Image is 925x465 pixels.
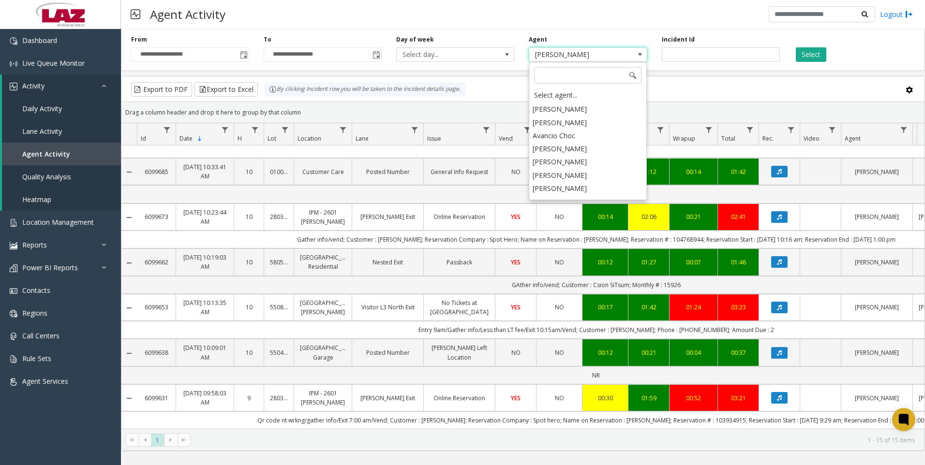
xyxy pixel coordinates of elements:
[724,212,753,221] a: 02:41
[588,348,622,357] a: 00:12
[588,212,622,221] div: 00:14
[847,167,907,176] a: [PERSON_NAME]
[826,123,839,136] a: Video Filter Menu
[270,258,288,267] a: 580519
[897,123,910,136] a: Agent Filter Menu
[634,258,663,267] a: 01:27
[724,258,753,267] div: 01:46
[847,393,907,403] a: [PERSON_NAME]
[588,393,622,403] a: 00:30
[724,348,753,357] a: 00:37
[194,82,258,97] button: Export to Excel
[121,259,137,267] a: Collapse Details
[530,195,645,208] li: [PERSON_NAME]
[675,258,712,267] a: 00:07
[530,169,645,182] li: [PERSON_NAME]
[702,123,716,136] a: Wrapup Filter Menu
[530,88,645,102] div: Select agent...
[121,304,137,312] a: Collapse Details
[721,134,735,143] span: Total
[22,172,71,181] span: Quality Analysis
[501,348,530,357] a: NO
[724,167,753,176] a: 01:42
[182,253,228,271] a: [DATE] 10:19:03 AM
[785,123,798,136] a: Rec. Filter Menu
[501,393,530,403] a: YES
[300,253,346,271] a: [GEOGRAPHIC_DATA] Residential
[264,82,465,97] div: By clicking Incident row you will be taken to the incident details page.
[501,303,530,312] a: YES
[268,134,276,143] span: Lot
[10,287,17,295] img: 'icon'
[10,378,17,386] img: 'icon'
[847,303,907,312] a: [PERSON_NAME]
[847,348,907,357] a: [PERSON_NAME]
[905,9,913,19] img: logout
[270,348,288,357] a: 550421
[300,167,346,176] a: Customer Care
[397,48,491,61] span: Select day...
[143,303,170,312] a: 6099653
[141,134,146,143] span: Id
[182,343,228,362] a: [DATE] 10:09:01 AM
[22,377,68,386] span: Agent Services
[2,74,121,97] a: Activity
[219,123,232,136] a: Date Filter Menu
[654,123,667,136] a: Dur Filter Menu
[880,9,913,19] a: Logout
[744,123,757,136] a: Total Filter Menu
[501,258,530,267] a: YES
[2,120,121,143] a: Lane Activity
[724,393,753,403] a: 03:21
[270,303,288,312] a: 550855
[724,303,753,312] a: 03:23
[300,389,346,407] a: IPM - 2601 [PERSON_NAME]
[300,298,346,317] a: [GEOGRAPHIC_DATA][PERSON_NAME]
[511,349,521,357] span: NO
[22,149,70,159] span: Agent Activity
[796,47,826,62] button: Select
[356,134,369,143] span: Lane
[675,303,712,312] div: 01:24
[10,219,17,227] img: 'icon'
[358,393,418,403] a: [PERSON_NAME] Exit
[530,155,645,168] li: [PERSON_NAME]
[530,102,645,116] li: [PERSON_NAME]
[249,123,262,136] a: H Filter Menu
[22,354,51,363] span: Rule Sets
[10,355,17,363] img: 'icon'
[240,393,258,403] a: 9
[2,165,121,188] a: Quality Analysis
[529,48,623,61] span: [PERSON_NAME]
[430,393,489,403] a: Online Reservation
[358,167,418,176] a: Posted Number
[22,263,78,272] span: Power BI Reports
[143,167,170,176] a: 6099685
[10,264,17,272] img: 'icon'
[298,134,321,143] span: Location
[240,303,258,312] a: 10
[238,48,249,61] span: Toggle popup
[675,348,712,357] a: 00:04
[634,167,663,176] a: 01:12
[542,303,576,312] a: NO
[675,167,712,176] a: 00:14
[22,286,50,295] span: Contacts
[121,349,137,357] a: Collapse Details
[530,142,645,155] li: [PERSON_NAME]
[182,298,228,317] a: [DATE] 10:13:35 AM
[358,348,418,357] a: Posted Number
[634,348,663,357] a: 00:21
[480,123,493,136] a: Issue Filter Menu
[430,258,489,267] a: Passback
[675,393,712,403] a: 00:52
[182,162,228,181] a: [DATE] 10:33:41 AM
